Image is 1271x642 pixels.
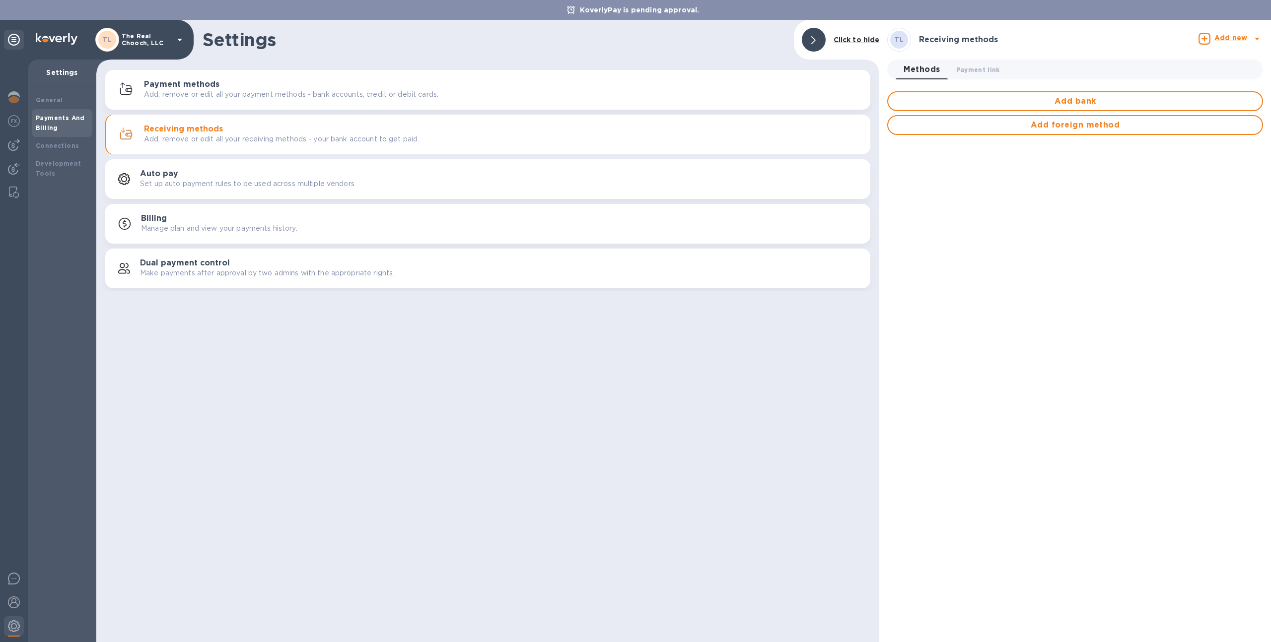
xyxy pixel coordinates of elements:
div: default-method [887,91,1263,135]
h3: Payment methods [144,80,219,89]
p: Add, remove or edit all your payment methods - bank accounts, credit or debit cards. [144,89,438,100]
button: BillingManage plan and view your payments history. [105,204,870,244]
img: Logo [36,33,77,45]
p: Set up auto payment rules to be used across multiple vendors [140,179,354,189]
p: Settings [36,67,88,77]
b: TL [103,36,112,43]
span: Add foreign method [896,119,1254,131]
div: Unpin categories [4,30,24,50]
img: Foreign exchange [8,115,20,127]
button: Receiving methodsAdd, remove or edit all your receiving methods - your bank account to get paid. [105,115,870,154]
span: Add bank [896,95,1254,107]
button: Add foreign method [887,115,1263,135]
b: Click to hide [834,36,880,44]
b: Payments And Billing [36,114,85,131]
h3: Receiving methods [144,125,223,134]
b: Add new [1214,34,1247,42]
p: Make payments after approval by two admins with the appropriate rights. [140,268,394,278]
p: Add, remove or edit all your receiving methods - your bank account to get paid. [144,134,419,144]
h1: Settings [203,29,786,50]
span: Methods [904,63,940,76]
h3: Auto pay [140,169,178,179]
h3: Dual payment control [140,258,230,268]
b: TL [895,36,904,43]
p: The Real Chooch, LLC [122,33,171,47]
h3: Billing [141,214,167,223]
h3: Receiving methods [919,35,998,45]
button: Add bank [887,91,1263,111]
button: Dual payment controlMake payments after approval by two admins with the appropriate rights. [105,249,870,288]
button: Payment methodsAdd, remove or edit all your payment methods - bank accounts, credit or debit cards. [105,70,870,110]
span: Payment link [956,64,1000,75]
p: KoverlyPay is pending approval. [575,5,705,15]
b: Development Tools [36,160,81,177]
b: Connections [36,142,79,149]
button: Auto paySet up auto payment rules to be used across multiple vendors [105,159,870,199]
b: General [36,96,63,104]
p: Manage plan and view your payments history. [141,223,297,234]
